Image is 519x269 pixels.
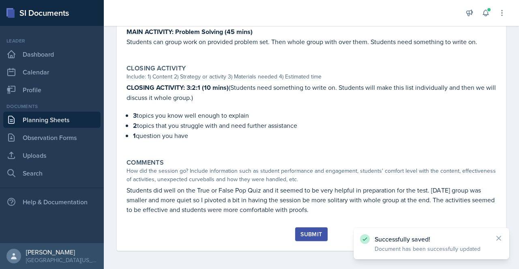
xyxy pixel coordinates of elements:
[133,131,136,140] strong: 1
[133,121,496,131] p: topics that you struggle with and need further assistance
[133,121,137,130] strong: 2
[375,235,488,243] p: Successfully saved!
[26,248,97,256] div: [PERSON_NAME]
[3,64,101,80] a: Calendar
[127,83,496,102] p: (Students need something to write on. Students will make this list individually and then we will ...
[295,227,327,241] button: Submit
[127,64,186,72] label: Closing Activity
[133,131,496,141] p: question you have
[3,82,101,98] a: Profile
[26,256,97,264] div: [GEOGRAPHIC_DATA][US_STATE] in [GEOGRAPHIC_DATA]
[3,46,101,62] a: Dashboard
[3,165,101,181] a: Search
[3,129,101,146] a: Observation Forms
[3,37,101,44] div: Leader
[375,245,488,253] p: Document has been successfully updated
[127,37,496,47] p: Students can group work on provided problem set. Then whole group with over them. Students need s...
[127,83,229,92] strong: CLOSING ACTIVITY: 3:2:1 (10 mins)
[300,231,322,237] div: Submit
[133,110,496,121] p: topics you know well enough to explain
[3,112,101,128] a: Planning Sheets
[127,159,164,167] label: Comments
[127,167,496,184] div: How did the session go? Include information such as student performance and engagement, students'...
[127,27,253,36] strong: MAIN ACTIVITY: Problem Solving (45 mins)
[3,147,101,163] a: Uploads
[127,185,496,214] p: Students did well on the True or False Pop Quiz and it seemed to be very helpful in preparation f...
[127,72,496,81] div: Include: 1) Content 2) Strategy or activity 3) Materials needed 4) Estimated time
[133,111,137,120] strong: 3
[3,194,101,210] div: Help & Documentation
[3,103,101,110] div: Documents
